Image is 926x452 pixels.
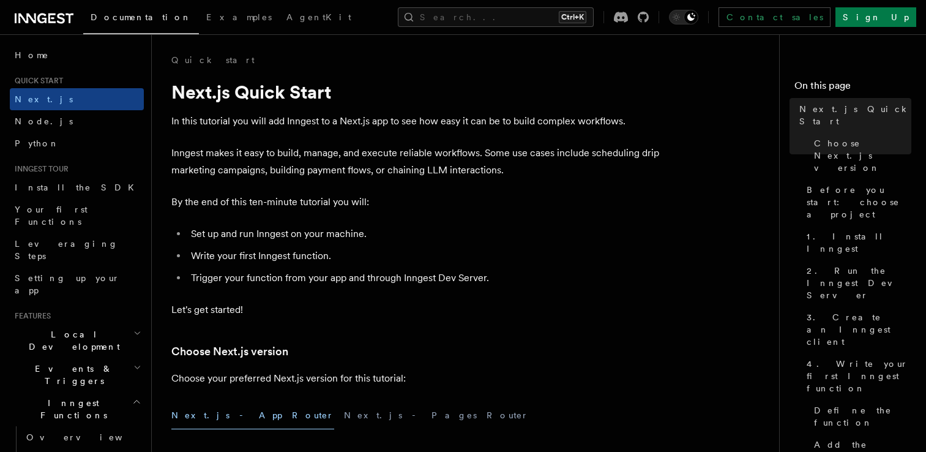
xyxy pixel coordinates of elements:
[10,363,133,387] span: Events & Triggers
[398,7,594,27] button: Search...Ctrl+K
[91,12,192,22] span: Documentation
[279,4,359,33] a: AgentKit
[10,397,132,421] span: Inngest Functions
[807,230,911,255] span: 1. Install Inngest
[794,98,911,132] a: Next.js Quick Start
[10,132,144,154] a: Python
[15,94,73,104] span: Next.js
[10,358,144,392] button: Events & Triggers
[807,311,911,348] span: 3. Create an Inngest client
[344,402,529,429] button: Next.js - Pages Router
[187,225,661,243] li: Set up and run Inngest on your machine.
[802,353,911,399] a: 4. Write your first Inngest function
[10,198,144,233] a: Your first Functions
[199,4,279,33] a: Examples
[10,176,144,198] a: Install the SDK
[171,343,288,360] a: Choose Next.js version
[15,239,118,261] span: Leveraging Steps
[10,392,144,426] button: Inngest Functions
[802,260,911,306] a: 2. Run the Inngest Dev Server
[10,88,144,110] a: Next.js
[171,113,661,130] p: In this tutorial you will add Inngest to a Next.js app to see how easy it can be to build complex...
[807,184,911,220] span: Before you start: choose a project
[802,179,911,225] a: Before you start: choose a project
[26,432,152,442] span: Overview
[10,44,144,66] a: Home
[171,301,661,318] p: Let's get started!
[807,265,911,301] span: 2. Run the Inngest Dev Server
[10,110,144,132] a: Node.js
[83,4,199,34] a: Documentation
[799,103,911,127] span: Next.js Quick Start
[794,78,911,98] h4: On this page
[809,132,911,179] a: Choose Next.js version
[10,328,133,353] span: Local Development
[171,54,255,66] a: Quick start
[807,358,911,394] span: 4. Write your first Inngest function
[187,247,661,265] li: Write your first Inngest function.
[15,273,120,295] span: Setting up your app
[171,370,661,387] p: Choose your preferred Next.js version for this tutorial:
[171,402,334,429] button: Next.js - App Router
[814,404,911,429] span: Define the function
[809,399,911,434] a: Define the function
[10,311,51,321] span: Features
[171,81,661,103] h1: Next.js Quick Start
[10,164,69,174] span: Inngest tour
[187,269,661,287] li: Trigger your function from your app and through Inngest Dev Server.
[286,12,351,22] span: AgentKit
[171,145,661,179] p: Inngest makes it easy to build, manage, and execute reliable workflows. Some use cases include sc...
[10,233,144,267] a: Leveraging Steps
[802,306,911,353] a: 3. Create an Inngest client
[171,194,661,211] p: By the end of this ten-minute tutorial you will:
[15,116,73,126] span: Node.js
[15,183,141,192] span: Install the SDK
[814,137,911,174] span: Choose Next.js version
[669,10,698,24] button: Toggle dark mode
[15,205,88,227] span: Your first Functions
[10,323,144,358] button: Local Development
[10,76,63,86] span: Quick start
[10,267,144,301] a: Setting up your app
[206,12,272,22] span: Examples
[15,49,49,61] span: Home
[559,11,586,23] kbd: Ctrl+K
[21,426,144,448] a: Overview
[802,225,911,260] a: 1. Install Inngest
[835,7,916,27] a: Sign Up
[719,7,831,27] a: Contact sales
[15,138,59,148] span: Python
